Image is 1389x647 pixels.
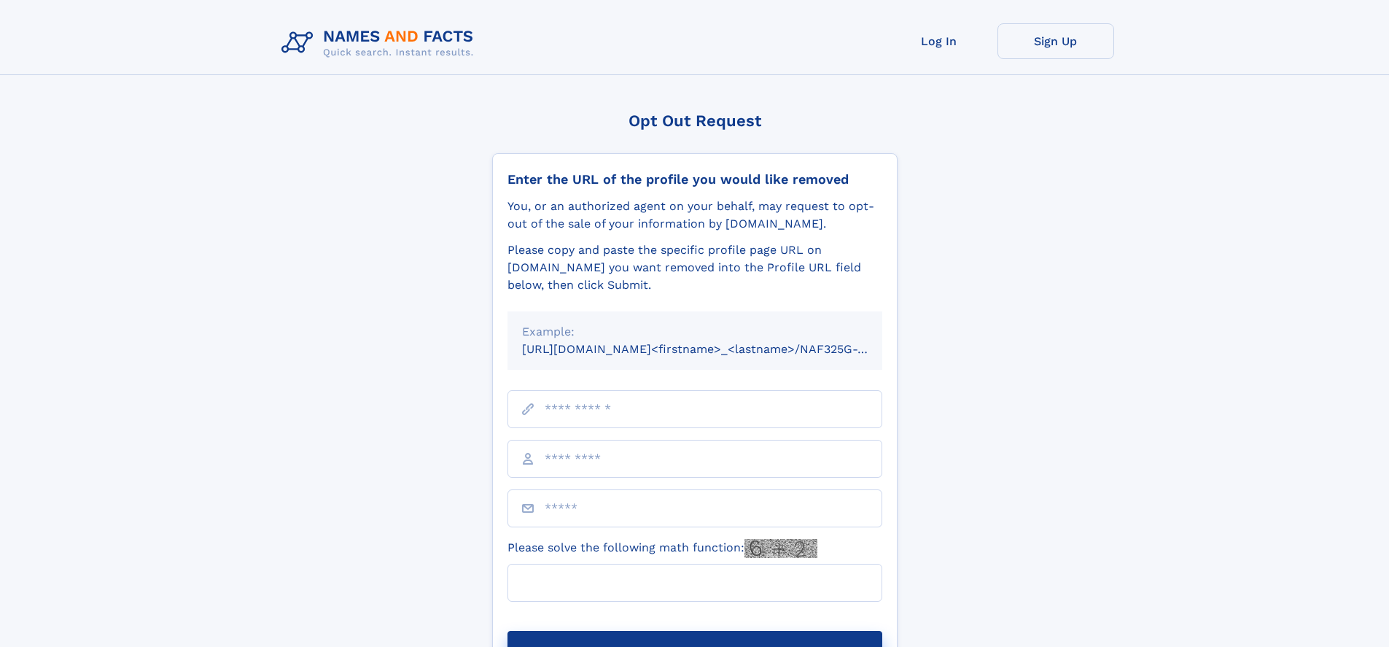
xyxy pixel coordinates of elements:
[507,539,817,558] label: Please solve the following math function:
[507,241,882,294] div: Please copy and paste the specific profile page URL on [DOMAIN_NAME] you want removed into the Pr...
[507,171,882,187] div: Enter the URL of the profile you would like removed
[522,323,868,341] div: Example:
[522,342,910,356] small: [URL][DOMAIN_NAME]<firstname>_<lastname>/NAF325G-xxxxxxxx
[881,23,997,59] a: Log In
[997,23,1114,59] a: Sign Up
[492,112,898,130] div: Opt Out Request
[507,198,882,233] div: You, or an authorized agent on your behalf, may request to opt-out of the sale of your informatio...
[276,23,486,63] img: Logo Names and Facts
